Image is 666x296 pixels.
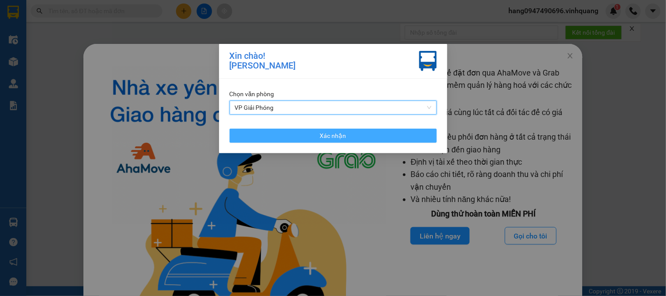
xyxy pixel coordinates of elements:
[235,101,432,114] span: VP Giải Phóng
[320,131,346,141] span: Xác nhận
[230,51,296,71] div: Xin chào! [PERSON_NAME]
[230,129,437,143] button: Xác nhận
[230,89,437,99] div: Chọn văn phòng
[419,51,437,71] img: vxr-icon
